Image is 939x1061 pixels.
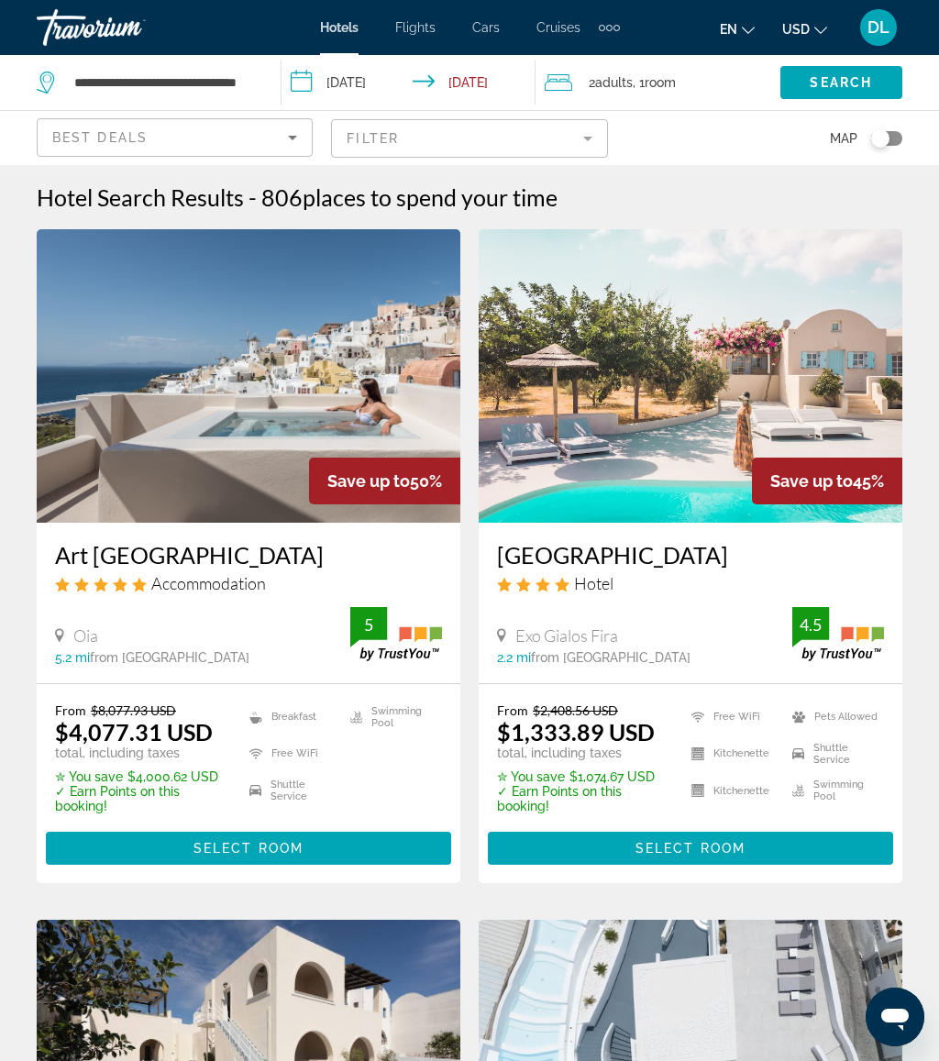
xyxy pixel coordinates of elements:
[73,625,98,646] span: Oia
[249,183,257,211] span: -
[633,70,676,95] span: , 1
[240,740,341,768] li: Free WiFi
[682,702,783,730] li: Free WiFi
[497,702,528,718] span: From
[240,702,341,730] li: Breakfast
[720,16,755,42] button: Change language
[395,20,436,35] a: Flights
[497,784,668,813] p: ✓ Earn Points on this booking!
[497,541,884,569] a: [GEOGRAPHIC_DATA]
[866,988,924,1046] iframe: Botón para iniciar la ventana de mensajería
[497,573,884,593] div: 4 star Hotel
[780,66,902,99] button: Search
[488,836,893,857] a: Select Room
[770,471,853,491] span: Save up to
[331,118,607,159] button: Filter
[303,183,558,211] span: places to spend your time
[515,625,618,646] span: Exo Gialos Fira
[595,75,633,90] span: Adults
[783,702,884,730] li: Pets Allowed
[46,832,451,865] button: Select Room
[599,13,620,42] button: Extra navigation items
[497,746,668,760] p: total, including taxes
[350,607,442,661] img: trustyou-badge.svg
[46,836,451,857] a: Select Room
[37,183,244,211] h1: Hotel Search Results
[682,740,783,768] li: Kitchenette
[55,650,90,665] span: 5.2 mi
[574,573,613,593] span: Hotel
[37,229,460,523] img: Hotel image
[533,702,618,718] del: $2,408.56 USD
[55,541,442,569] a: Art [GEOGRAPHIC_DATA]
[55,573,442,593] div: 5 star Accommodation
[645,75,676,90] span: Room
[497,718,655,746] ins: $1,333.89 USD
[90,650,249,665] span: from [GEOGRAPHIC_DATA]
[497,769,668,784] p: $1,074.67 USD
[282,55,536,110] button: Check-in date: Oct 21, 2025 Check-out date: Oct 28, 2025
[341,702,442,730] li: Swimming Pool
[810,75,872,90] span: Search
[309,458,460,504] div: 50%
[752,458,902,504] div: 45%
[497,650,531,665] span: 2.2 mi
[55,769,123,784] span: ✮ You save
[635,841,746,856] span: Select Room
[479,229,902,523] img: Hotel image
[782,22,810,37] span: USD
[261,183,558,211] h2: 806
[497,769,565,784] span: ✮ You save
[240,777,341,804] li: Shuttle Service
[52,127,297,149] mat-select: Sort by
[536,55,780,110] button: Travelers: 2 adults, 0 children
[320,20,359,35] a: Hotels
[792,607,884,661] img: trustyou-badge.svg
[52,130,148,145] span: Best Deals
[783,777,884,804] li: Swimming Pool
[792,613,829,635] div: 4.5
[55,746,226,760] p: total, including taxes
[536,20,580,35] a: Cruises
[350,613,387,635] div: 5
[55,718,213,746] ins: $4,077.31 USD
[589,70,633,95] span: 2
[151,573,266,593] span: Accommodation
[193,841,304,856] span: Select Room
[488,832,893,865] button: Select Room
[867,18,889,37] span: DL
[55,784,226,813] p: ✓ Earn Points on this booking!
[55,769,226,784] p: $4,000.62 USD
[682,777,783,804] li: Kitchenette
[91,702,176,718] del: $8,077.93 USD
[327,471,410,491] span: Save up to
[55,702,86,718] span: From
[783,740,884,768] li: Shuttle Service
[782,16,827,42] button: Change currency
[37,4,220,51] a: Travorium
[830,126,857,151] span: Map
[531,650,690,665] span: from [GEOGRAPHIC_DATA]
[720,22,737,37] span: en
[857,130,902,147] button: Toggle map
[472,20,500,35] a: Cars
[855,8,902,47] button: User Menu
